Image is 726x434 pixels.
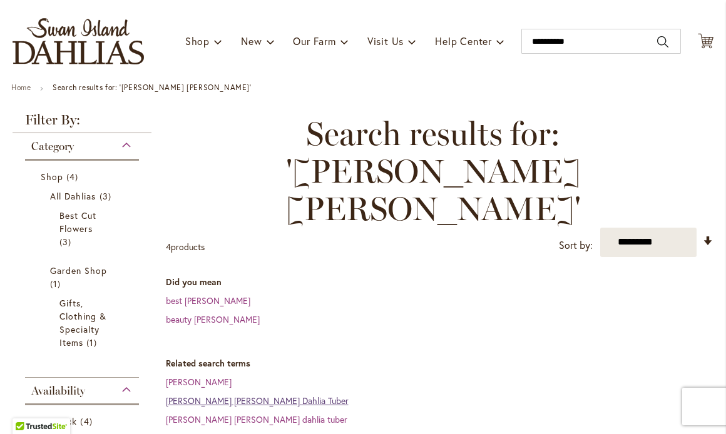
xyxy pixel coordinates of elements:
[50,277,64,290] span: 1
[559,234,593,257] label: Sort by:
[293,34,335,48] span: Our Farm
[31,139,74,153] span: Category
[80,415,95,428] span: 4
[166,395,349,406] a: [PERSON_NAME] [PERSON_NAME] Dahlia Tuber
[41,171,63,183] span: Shop
[13,113,151,133] strong: Filter By:
[166,376,232,388] a: [PERSON_NAME]
[435,34,492,48] span: Help Center
[166,241,171,253] span: 4
[166,115,701,228] span: Search results for: '[PERSON_NAME] [PERSON_NAME]'
[166,295,250,306] a: best [PERSON_NAME]
[166,313,260,325] a: beauty [PERSON_NAME]
[13,18,144,64] a: store logo
[31,384,85,398] span: Availability
[59,209,96,235] span: Best Cut Flowers
[53,83,251,92] strong: Search results for: '[PERSON_NAME] [PERSON_NAME]'
[100,189,115,203] span: 3
[41,415,77,427] span: In Stock
[166,413,347,425] a: [PERSON_NAME] [PERSON_NAME] dahlia tuber
[9,390,44,425] iframe: Launch Accessibility Center
[86,336,100,349] span: 1
[367,34,404,48] span: Visit Us
[59,235,74,248] span: 3
[11,83,31,92] a: Home
[185,34,210,48] span: Shop
[50,190,96,202] span: All Dahlias
[50,189,117,203] a: All Dahlias
[59,296,108,349] a: Gifts, Clothing &amp; Specialty Items
[50,264,117,290] a: Garden Shop
[41,170,126,183] a: Shop
[50,265,108,276] span: Garden Shop
[59,209,108,248] a: Best Cut Flowers
[241,34,262,48] span: New
[59,297,107,348] span: Gifts, Clothing & Specialty Items
[166,357,713,370] dt: Related search terms
[66,170,81,183] span: 4
[166,276,713,288] dt: Did you mean
[41,415,126,428] a: In Stock 4
[166,237,205,257] p: products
